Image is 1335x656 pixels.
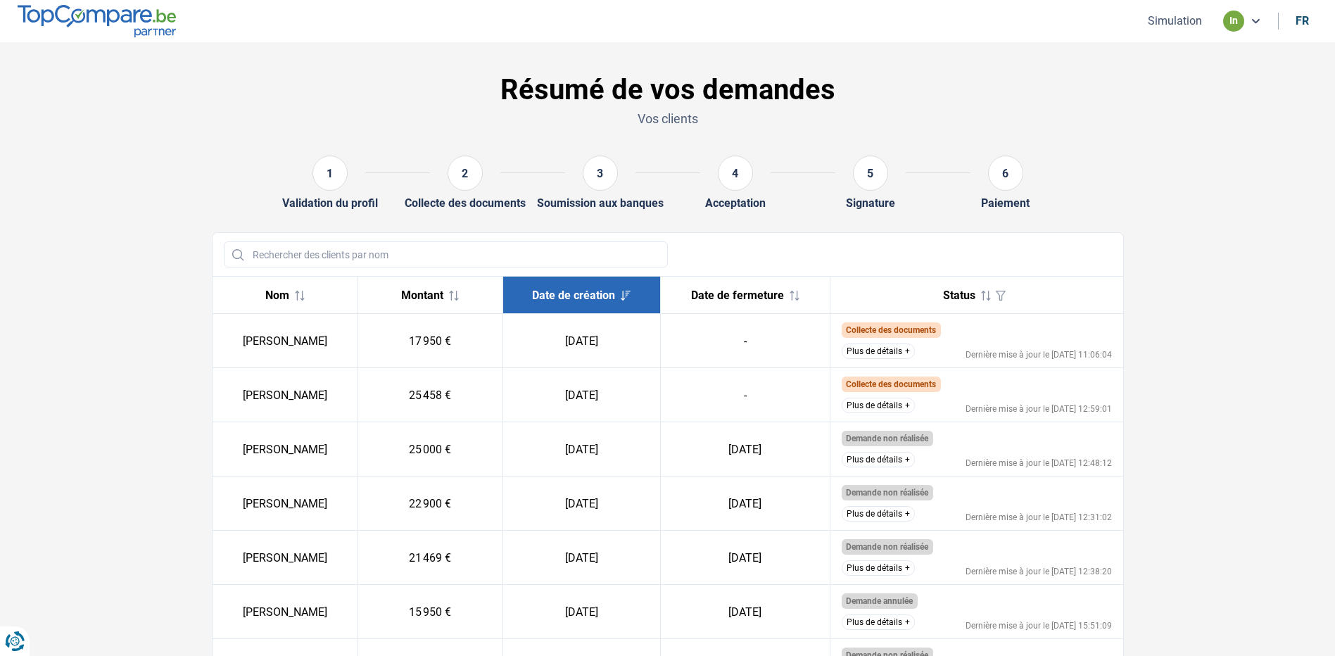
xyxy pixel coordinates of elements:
[853,156,888,191] div: 5
[966,351,1112,359] div: Dernière mise à jour le [DATE] 11:06:04
[448,156,483,191] div: 2
[1223,11,1244,32] div: in
[503,314,660,368] td: [DATE]
[943,289,975,302] span: Status
[265,289,289,302] span: Nom
[966,513,1112,522] div: Dernière mise à jour le [DATE] 12:31:02
[532,289,615,302] span: Date de création
[537,196,664,210] div: Soumission aux banques
[401,289,443,302] span: Montant
[660,585,830,639] td: [DATE]
[358,314,503,368] td: 17 950 €
[358,368,503,422] td: 25 458 €
[988,156,1023,191] div: 6
[358,422,503,477] td: 25 000 €
[224,241,668,267] input: Rechercher des clients par nom
[846,379,936,389] span: Collecte des documents
[212,110,1124,127] p: Vos clients
[503,531,660,585] td: [DATE]
[842,506,915,522] button: Plus de détails
[660,314,830,368] td: -
[660,531,830,585] td: [DATE]
[846,434,928,443] span: Demande non réalisée
[966,405,1112,413] div: Dernière mise à jour le [DATE] 12:59:01
[981,196,1030,210] div: Paiement
[405,196,526,210] div: Collecte des documents
[660,368,830,422] td: -
[213,477,358,531] td: [PERSON_NAME]
[213,531,358,585] td: [PERSON_NAME]
[282,196,378,210] div: Validation du profil
[503,585,660,639] td: [DATE]
[213,422,358,477] td: [PERSON_NAME]
[966,459,1112,467] div: Dernière mise à jour le [DATE] 12:48:12
[842,343,915,359] button: Plus de détails
[503,368,660,422] td: [DATE]
[846,488,928,498] span: Demande non réalisée
[660,422,830,477] td: [DATE]
[213,585,358,639] td: [PERSON_NAME]
[846,542,928,552] span: Demande non réalisée
[846,196,895,210] div: Signature
[583,156,618,191] div: 3
[503,477,660,531] td: [DATE]
[842,614,915,630] button: Plus de détails
[358,531,503,585] td: 21 469 €
[18,5,176,37] img: TopCompare.be
[212,73,1124,107] h1: Résumé de vos demandes
[358,477,503,531] td: 22 900 €
[842,560,915,576] button: Plus de détails
[846,325,936,335] span: Collecte des documents
[966,622,1112,630] div: Dernière mise à jour le [DATE] 15:51:09
[213,368,358,422] td: [PERSON_NAME]
[842,398,915,413] button: Plus de détails
[691,289,784,302] span: Date de fermeture
[718,156,753,191] div: 4
[213,314,358,368] td: [PERSON_NAME]
[1144,13,1206,28] button: Simulation
[705,196,766,210] div: Acceptation
[842,452,915,467] button: Plus de détails
[966,567,1112,576] div: Dernière mise à jour le [DATE] 12:38:20
[846,596,913,606] span: Demande annulée
[358,585,503,639] td: 15 950 €
[503,422,660,477] td: [DATE]
[660,477,830,531] td: [DATE]
[312,156,348,191] div: 1
[1296,14,1309,27] div: fr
